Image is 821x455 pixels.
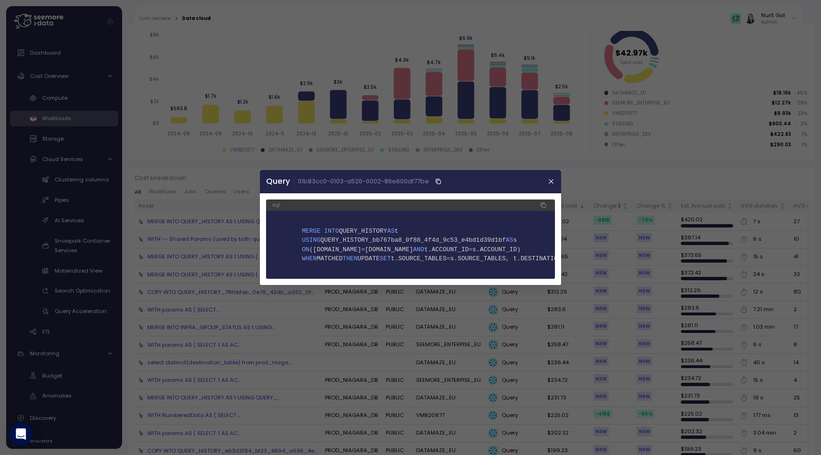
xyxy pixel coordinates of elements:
span: t.ACCOUNT_ID [424,246,469,253]
span: UPDATE [358,255,380,262]
span: THEN [343,255,357,262]
span: s [513,237,517,244]
p: sql [272,202,280,209]
span: Query [266,178,290,185]
span: AS [387,227,395,235]
span: = [361,246,365,253]
div: Open Intercom Messenger [10,423,32,446]
span: [DOMAIN_NAME] [365,246,413,253]
span: QUERY_HISTORY_bb767ba8_0f88_4f4d_9c53_e4bd1d39d1bf [321,237,506,244]
span: t [395,227,399,235]
span: AS [506,237,514,244]
span: ([DOMAIN_NAME] [309,246,361,253]
span: USING [302,237,321,244]
span: s.ACCOUNT_ID) [472,246,520,253]
span: QUERY_HISTORY [339,227,387,235]
span: AND [413,246,424,253]
span: WHEN [302,255,317,262]
span: SET [380,255,391,262]
p: 01b83cc0-0103-a526-0002-86e600df77be [298,177,429,186]
span: t.SOURCE_TABLES [391,255,447,262]
span: MERGE [302,227,321,235]
span: INTO [324,227,339,235]
span: = [469,246,473,253]
span: MATCHED [317,255,343,262]
span: ON [302,246,310,253]
span: s.SOURCE_TABLES, t.DESTINATION_TABLE [450,255,584,262]
span: = [447,255,450,262]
